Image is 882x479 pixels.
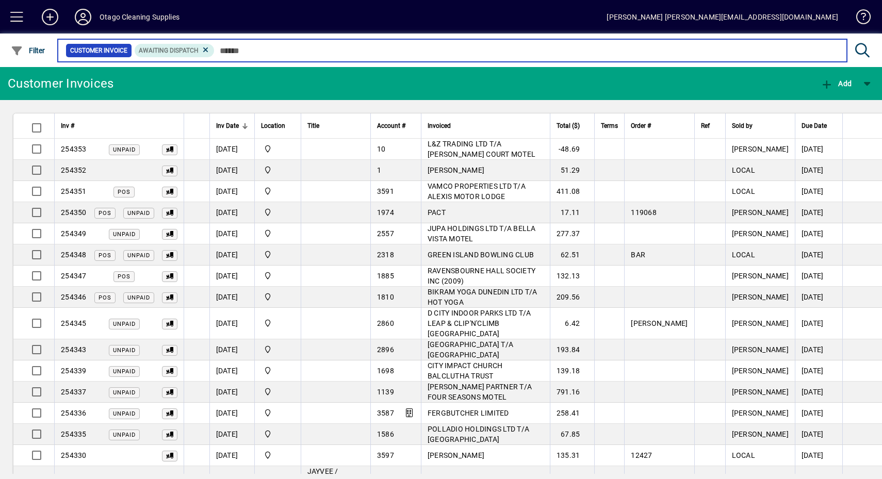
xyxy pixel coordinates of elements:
span: 1 [377,166,381,174]
span: [PERSON_NAME] [732,409,789,417]
span: 1974 [377,208,394,217]
div: Account # [377,120,415,131]
td: [DATE] [795,202,842,223]
span: Title [307,120,319,131]
span: Inv Date [216,120,239,131]
span: Unpaid [113,146,136,153]
span: Terms [601,120,618,131]
span: LOCAL [732,187,755,195]
span: Filter [11,46,45,55]
td: 791.16 [550,382,595,403]
span: Head Office [261,164,295,176]
span: [PERSON_NAME] [732,229,789,238]
span: Unpaid [113,389,136,396]
span: PACT [428,208,446,217]
td: 62.51 [550,244,595,266]
span: POS [118,189,130,195]
span: L&Z TRADING LTD T/A [PERSON_NAME] COURT MOTEL [428,140,535,158]
span: LOCAL [732,251,755,259]
span: [PERSON_NAME] [631,319,688,327]
td: [DATE] [209,139,254,160]
span: 2557 [377,229,394,238]
span: 254337 [61,388,87,396]
span: 254353 [61,145,87,153]
span: POS [99,252,111,259]
span: [PERSON_NAME] [732,367,789,375]
span: BAR [631,251,645,259]
span: [PERSON_NAME] [732,388,789,396]
div: Ref [701,120,719,131]
span: Unpaid [127,252,150,259]
div: [PERSON_NAME] [PERSON_NAME][EMAIL_ADDRESS][DOMAIN_NAME] [607,9,838,25]
span: Head Office [261,428,295,440]
td: [DATE] [209,223,254,244]
span: RAVENSBOURNE HALL SOCIETY INC (2009) [428,267,535,285]
span: [PERSON_NAME] [732,293,789,301]
span: Unpaid [113,231,136,238]
td: 193.84 [550,339,595,360]
td: [DATE] [795,139,842,160]
span: Head Office [261,365,295,376]
td: 411.08 [550,181,595,202]
span: GREEN ISLAND BOWLING CLUB [428,251,534,259]
span: Unpaid [127,210,150,217]
div: Invoiced [428,120,544,131]
span: 254348 [61,251,87,259]
td: [DATE] [795,339,842,360]
td: 135.31 [550,445,595,466]
span: Head Office [261,270,295,282]
span: Head Office [261,386,295,398]
button: Add [818,74,854,93]
span: 3591 [377,187,394,195]
span: Ref [701,120,710,131]
span: Head Office [261,344,295,355]
span: Unpaid [113,410,136,417]
span: Head Office [261,318,295,329]
td: 258.41 [550,403,595,424]
span: [PERSON_NAME] PARTNER T/A FOUR SEASONS MOTEL [428,383,532,401]
span: POS [99,210,111,217]
span: LOCAL [732,166,755,174]
span: BIKRAM YOGA DUNEDIN LTD T/A HOT YOGA [428,288,537,306]
span: 1698 [377,367,394,375]
button: Add [34,8,67,26]
span: [PERSON_NAME] [732,272,789,280]
div: Customer Invoices [8,75,113,92]
span: 1139 [377,388,394,396]
td: [DATE] [795,382,842,403]
div: Title [307,120,364,131]
td: [DATE] [795,403,842,424]
td: [DATE] [209,424,254,445]
span: 3597 [377,451,394,459]
span: Unpaid [113,347,136,354]
span: 254351 [61,187,87,195]
span: Customer Invoice [70,45,127,56]
td: [DATE] [209,339,254,360]
span: 254347 [61,272,87,280]
span: [PERSON_NAME] [732,345,789,354]
td: [DATE] [795,223,842,244]
span: Awaiting Dispatch [139,47,199,54]
span: CITY IMPACT CHURCH BALCLUTHA TRUST [428,361,503,380]
button: Filter [8,41,48,60]
div: Order # [631,120,688,131]
span: [GEOGRAPHIC_DATA] T/A [GEOGRAPHIC_DATA] [428,340,513,359]
button: Profile [67,8,100,26]
span: 254349 [61,229,87,238]
span: Order # [631,120,651,131]
span: VAMCO PROPERTIES LTD T/A ALEXIS MOTOR LODGE [428,182,526,201]
div: Inv Date [216,120,248,131]
span: Invoiced [428,120,451,131]
td: [DATE] [209,160,254,181]
td: 277.37 [550,223,595,244]
td: [DATE] [795,244,842,266]
span: [PERSON_NAME] [732,430,789,438]
span: FERGBUTCHER LIMITED [428,409,509,417]
span: 2318 [377,251,394,259]
span: 10 [377,145,386,153]
td: 209.56 [550,287,595,308]
span: 254339 [61,367,87,375]
span: Unpaid [113,368,136,375]
span: 1586 [377,430,394,438]
td: [DATE] [209,266,254,287]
